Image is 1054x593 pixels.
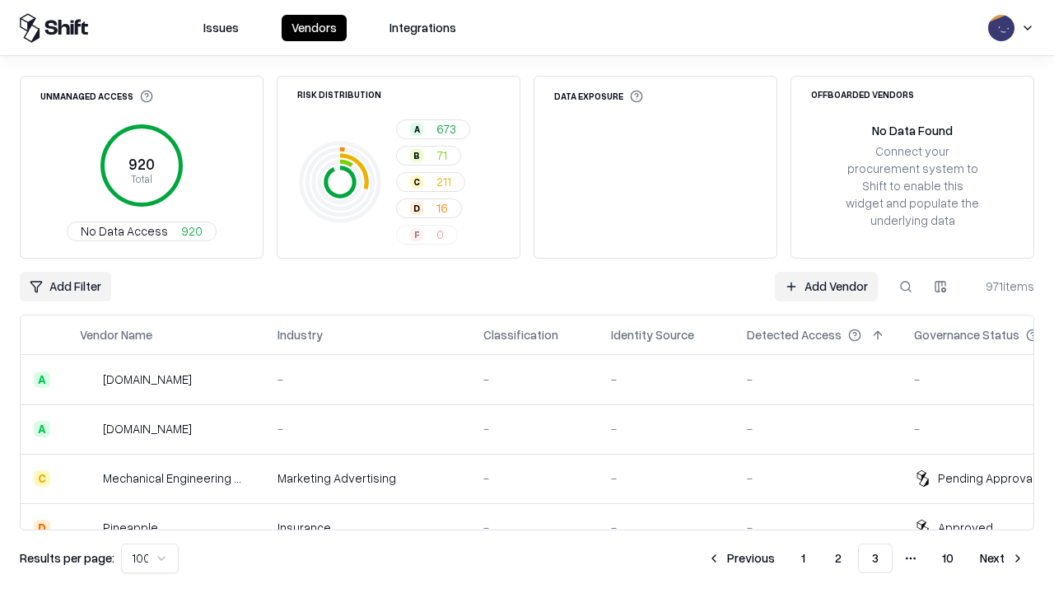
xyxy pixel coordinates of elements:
div: Insurance [277,519,457,536]
div: Classification [483,326,558,343]
div: Pending Approval [938,469,1035,487]
div: - [483,420,585,437]
div: - [611,519,721,536]
img: Mechanical Engineering World [80,470,96,487]
div: 971 items [968,278,1034,295]
div: - [483,469,585,487]
span: 211 [436,173,451,190]
button: C211 [396,172,465,192]
button: 3 [858,544,893,573]
button: A673 [396,119,470,139]
div: A [410,123,423,136]
nav: pagination [697,544,1034,573]
img: Pineapple [80,520,96,536]
button: No Data Access920 [67,222,217,241]
button: 1 [788,544,818,573]
span: 71 [436,147,447,164]
div: Detected Access [747,326,842,343]
div: Governance Status [914,326,1019,343]
a: Add Vendor [775,272,878,301]
div: - [611,420,721,437]
div: No Data Found [872,122,953,139]
tspan: Total [131,172,152,185]
div: [DOMAIN_NAME] [103,371,192,388]
div: D [34,520,50,536]
img: automat-it.com [80,371,96,388]
div: Industry [277,326,323,343]
div: - [277,420,457,437]
div: - [747,371,888,388]
p: Results per page: [20,549,114,567]
div: - [747,469,888,487]
button: B71 [396,146,461,166]
div: - [483,519,585,536]
div: Connect your procurement system to Shift to enable this widget and populate the underlying data [844,142,981,230]
button: 2 [822,544,855,573]
div: - [611,371,721,388]
button: Vendors [282,15,347,41]
div: - [483,371,585,388]
div: C [34,470,50,487]
div: Offboarded Vendors [811,90,914,99]
div: Risk Distribution [297,90,381,99]
div: C [410,175,423,189]
button: Integrations [380,15,466,41]
tspan: 920 [128,155,155,173]
button: Issues [194,15,249,41]
button: D16 [396,198,462,218]
div: D [410,202,423,215]
div: - [747,519,888,536]
div: - [747,420,888,437]
img: madisonlogic.com [80,421,96,437]
div: Approved [938,519,993,536]
div: [DOMAIN_NAME] [103,420,192,437]
div: A [34,421,50,437]
button: Add Filter [20,272,111,301]
div: Pineapple [103,519,158,536]
div: Vendor Name [80,326,152,343]
div: Mechanical Engineering World [103,469,251,487]
div: - [277,371,457,388]
button: Previous [697,544,785,573]
button: Next [970,544,1034,573]
div: Unmanaged Access [40,90,153,103]
button: 10 [929,544,967,573]
div: A [34,371,50,388]
span: 673 [436,120,456,138]
div: Identity Source [611,326,694,343]
div: - [611,469,721,487]
span: 16 [436,199,448,217]
span: 920 [181,222,203,240]
div: Marketing Advertising [277,469,457,487]
div: B [410,149,423,162]
span: No Data Access [81,222,168,240]
div: Data Exposure [554,90,643,103]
